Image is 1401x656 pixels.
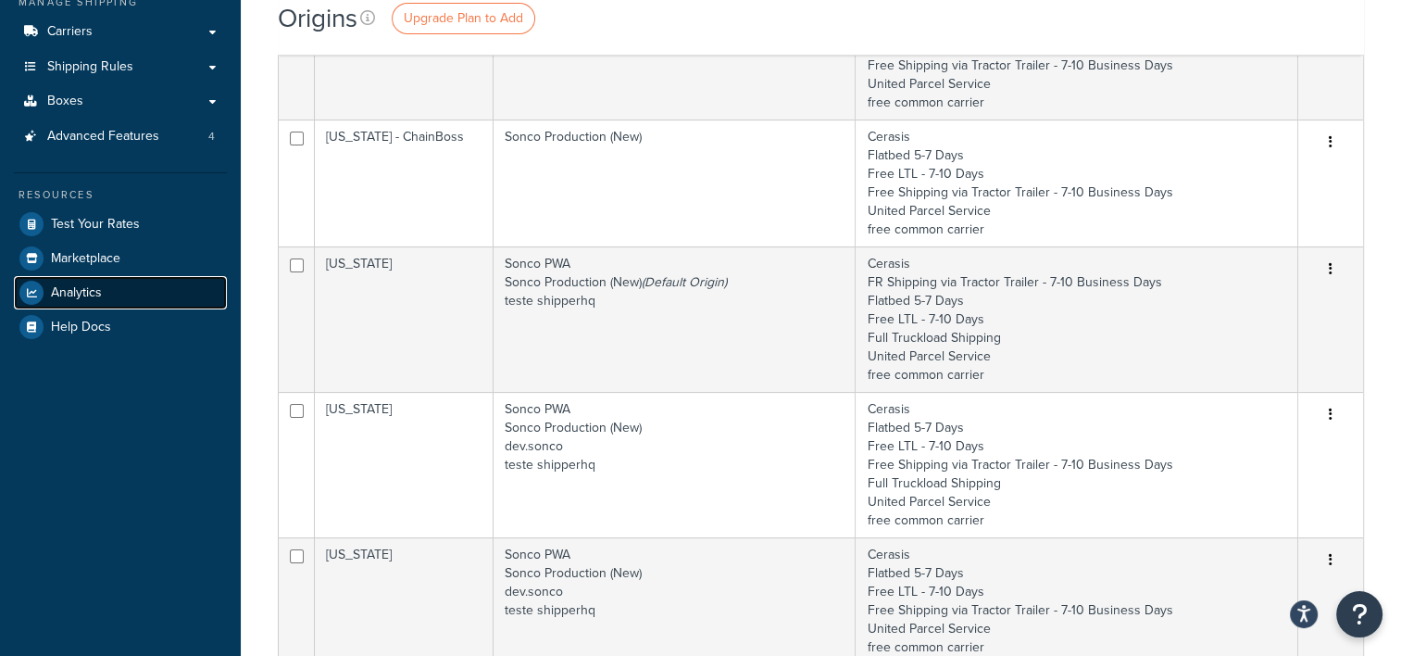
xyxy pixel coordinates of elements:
[47,94,83,109] span: Boxes
[47,59,133,75] span: Shipping Rules
[1336,591,1382,637] button: Open Resource Center
[14,84,227,119] a: Boxes
[392,3,535,34] a: Upgrade Plan to Add
[494,392,856,537] td: Sonco PWA Sonco Production (New) dev.sonco teste shipperhq
[51,217,140,233] span: Test Your Rates
[14,120,227,154] a: Advanced Features 4
[856,392,1298,537] td: Cerasis Flatbed 5-7 Days Free LTL - 7-10 Days Free Shipping via Tractor Trailer - 7-10 Business D...
[315,392,494,537] td: [US_STATE]
[208,129,215,145] span: 4
[404,8,523,28] span: Upgrade Plan to Add
[14,208,227,241] a: Test Your Rates
[642,272,727,292] i: (Default Origin)
[315,120,494,246] td: [US_STATE] - ChainBoss
[14,15,227,49] a: Carriers
[494,120,856,246] td: Sonco Production (New)
[47,129,159,145] span: Advanced Features
[14,50,227,84] a: Shipping Rules
[494,246,856,392] td: Sonco PWA Sonco Production (New) teste shipperhq
[47,24,93,40] span: Carriers
[14,310,227,344] a: Help Docs
[14,120,227,154] li: Advanced Features
[14,242,227,275] a: Marketplace
[51,285,102,301] span: Analytics
[51,320,111,335] span: Help Docs
[315,246,494,392] td: [US_STATE]
[14,187,227,203] div: Resources
[856,246,1298,392] td: Cerasis FR Shipping via Tractor Trailer - 7-10 Business Days Flatbed 5-7 Days Free LTL - 7-10 Day...
[856,120,1298,246] td: Cerasis Flatbed 5-7 Days Free LTL - 7-10 Days Free Shipping via Tractor Trailer - 7-10 Business D...
[14,276,227,309] a: Analytics
[51,251,120,267] span: Marketplace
